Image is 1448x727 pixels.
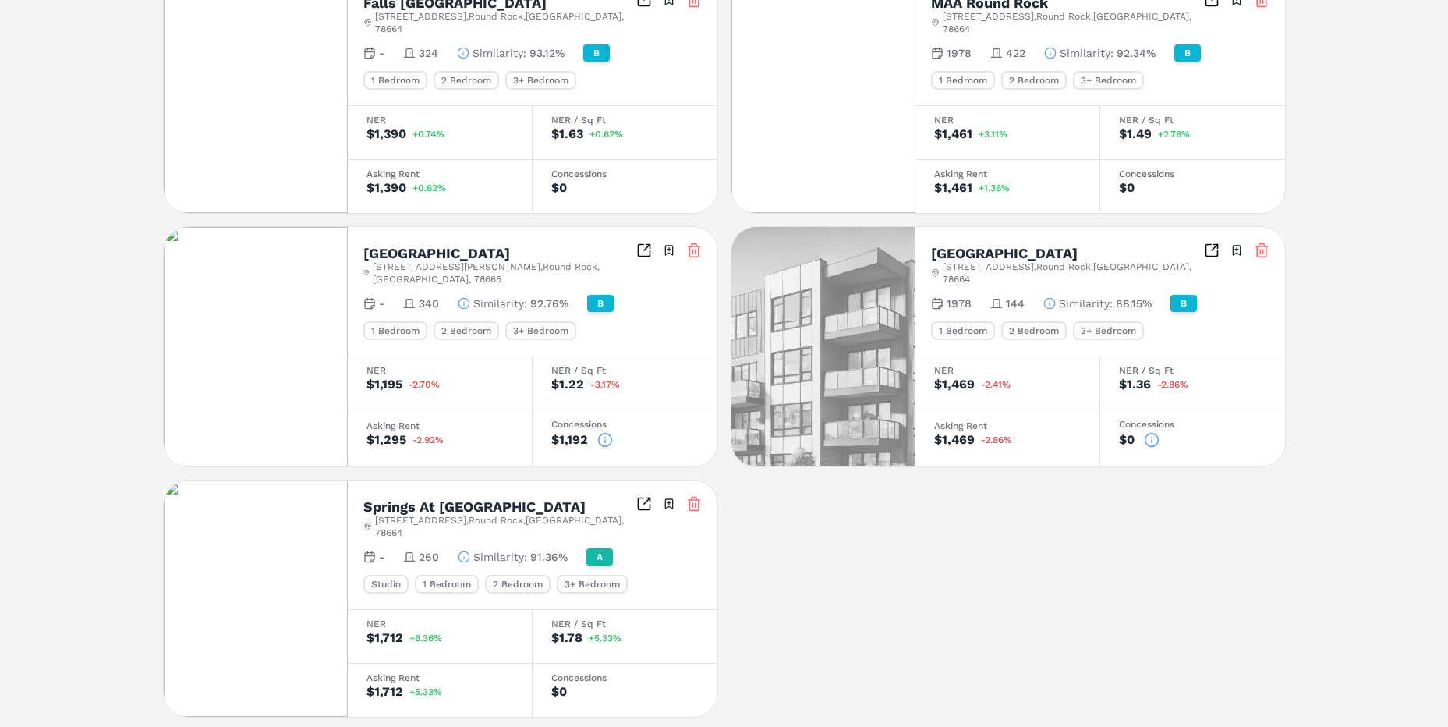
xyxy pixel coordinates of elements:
[409,380,440,389] span: -2.70%
[379,45,384,61] span: -
[366,115,513,125] div: NER
[412,183,446,193] span: +0.62%
[1001,71,1067,90] div: 2 Bedroom
[375,514,636,539] span: [STREET_ADDRESS] , Round Rock , [GEOGRAPHIC_DATA] , 78664
[934,421,1081,431] div: Asking Rent
[434,321,499,340] div: 2 Bedroom
[586,548,613,566] div: A
[529,45,565,61] span: 93.12%
[1158,129,1190,139] span: +2.76%
[366,378,402,391] div: $1,195
[947,296,972,311] span: 1978
[1006,45,1025,61] span: 422
[931,321,995,340] div: 1 Bedroom
[375,10,636,35] span: [STREET_ADDRESS] , Round Rock , [GEOGRAPHIC_DATA] , 78664
[636,243,652,258] a: Inspect Comparables
[530,549,568,565] span: 91.36%
[1119,420,1266,429] div: Concessions
[409,687,442,697] span: +5.33%
[1119,366,1266,375] div: NER / Sq Ft
[1006,296,1025,311] span: 144
[415,575,479,594] div: 1 Bedroom
[434,71,499,90] div: 2 Bedroom
[412,435,444,445] span: -2.92%
[1116,296,1152,311] span: 88.15%
[530,296,568,311] span: 92.76%
[366,421,513,431] div: Asking Rent
[551,673,699,683] div: Concessions
[557,575,628,594] div: 3+ Bedroom
[551,115,699,125] div: NER / Sq Ft
[366,366,513,375] div: NER
[363,246,510,261] h2: [GEOGRAPHIC_DATA]
[366,632,403,644] div: $1,712
[551,378,584,391] div: $1.22
[1119,182,1135,194] div: $0
[366,182,406,194] div: $1,390
[931,246,1078,261] h2: [GEOGRAPHIC_DATA]
[1119,169,1266,179] div: Concessions
[1117,45,1156,61] span: 92.34%
[934,115,1081,125] div: NER
[1060,45,1113,61] span: Similarity :
[551,619,699,629] div: NER / Sq Ft
[583,44,610,62] div: B
[1157,380,1188,389] span: -2.86%
[587,295,614,312] div: B
[551,420,699,429] div: Concessions
[473,296,527,311] span: Similarity :
[934,378,975,391] div: $1,469
[1119,378,1151,391] div: $1.36
[1119,128,1152,140] div: $1.49
[419,549,439,565] span: 260
[589,633,621,643] span: +5.33%
[979,129,1007,139] span: +3.11%
[419,45,438,61] span: 324
[551,366,699,375] div: NER / Sq Ft
[551,169,699,179] div: Concessions
[363,321,427,340] div: 1 Bedroom
[551,434,588,446] div: $1,192
[409,633,442,643] span: +6.36%
[1170,295,1197,312] div: B
[590,380,620,389] span: -3.17%
[636,496,652,512] a: Inspect Comparables
[363,500,586,514] h2: Springs At [GEOGRAPHIC_DATA]
[379,296,384,311] span: -
[551,128,583,140] div: $1.63
[934,434,975,446] div: $1,469
[551,632,582,644] div: $1.78
[1073,321,1144,340] div: 3+ Bedroom
[485,575,551,594] div: 2 Bedroom
[551,686,567,698] div: $0
[1119,115,1266,125] div: NER / Sq Ft
[473,549,527,565] span: Similarity :
[1119,434,1135,446] div: $0
[551,182,567,194] div: $0
[373,261,635,285] span: [STREET_ADDRESS][PERSON_NAME] , Round Rock , [GEOGRAPHIC_DATA] , 78665
[931,71,995,90] div: 1 Bedroom
[366,128,406,140] div: $1,390
[1204,243,1220,258] a: Inspect Comparables
[363,575,409,594] div: Studio
[981,380,1011,389] span: -2.41%
[1073,71,1144,90] div: 3+ Bedroom
[934,169,1081,179] div: Asking Rent
[366,169,513,179] div: Asking Rent
[505,321,576,340] div: 3+ Bedroom
[366,673,513,683] div: Asking Rent
[981,435,1012,445] span: -2.86%
[1059,296,1113,311] span: Similarity :
[1001,321,1067,340] div: 2 Bedroom
[412,129,444,139] span: +0.74%
[934,128,972,140] div: $1,461
[366,434,406,446] div: $1,295
[943,10,1204,35] span: [STREET_ADDRESS] , Round Rock , [GEOGRAPHIC_DATA] , 78664
[934,182,972,194] div: $1,461
[943,261,1204,285] span: [STREET_ADDRESS] , Round Rock , [GEOGRAPHIC_DATA] , 78664
[419,296,439,311] span: 340
[363,71,427,90] div: 1 Bedroom
[589,129,623,139] span: +0.62%
[366,619,513,629] div: NER
[934,366,1081,375] div: NER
